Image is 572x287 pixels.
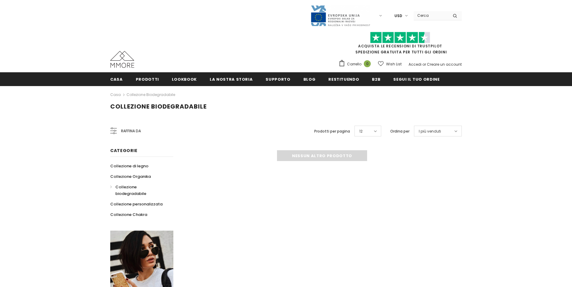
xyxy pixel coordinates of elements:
span: B2B [372,76,380,82]
a: Segui il tuo ordine [393,72,440,86]
a: Carrello 0 [339,60,374,69]
span: SPEDIZIONE GRATUITA PER TUTTI GLI ORDINI [339,34,462,55]
a: Blog [303,72,316,86]
input: Search Site [414,11,448,20]
a: Collezione Chakra [110,209,147,220]
span: 12 [359,128,363,134]
span: Raffina da [121,128,141,134]
a: Lookbook [172,72,197,86]
a: Restituendo [328,72,359,86]
a: Creare un account [427,62,462,67]
span: 0 [364,60,371,67]
span: Collezione Organika [110,174,151,179]
label: Ordina per [390,128,409,134]
span: USD [394,13,402,19]
a: Collezione biodegradabile [110,182,167,199]
a: Prodotti [136,72,159,86]
img: Javni Razpis [310,5,370,27]
a: Javni Razpis [310,13,370,18]
a: Accedi [409,62,421,67]
span: La nostra storia [210,76,253,82]
a: B2B [372,72,380,86]
span: Collezione di legno [110,163,148,169]
span: Prodotti [136,76,159,82]
span: supporto [266,76,290,82]
span: Casa [110,76,123,82]
a: La nostra storia [210,72,253,86]
a: Wish List [378,59,402,69]
span: Lookbook [172,76,197,82]
span: Blog [303,76,316,82]
span: Collezione biodegradabile [110,102,207,111]
a: supporto [266,72,290,86]
span: Collezione biodegradabile [115,184,146,196]
a: Acquista le recensioni di TrustPilot [358,43,442,49]
a: Collezione biodegradabile [126,92,175,97]
a: Casa [110,72,123,86]
a: Collezione di legno [110,161,148,171]
span: Restituendo [328,76,359,82]
span: Categorie [110,148,137,154]
span: Collezione personalizzata [110,201,163,207]
span: Segui il tuo ordine [393,76,440,82]
span: I più venduti [419,128,441,134]
a: Casa [110,91,121,98]
a: Collezione personalizzata [110,199,163,209]
span: Collezione Chakra [110,212,147,217]
span: Carrello [347,61,361,67]
a: Collezione Organika [110,171,151,182]
span: or [422,62,426,67]
img: Fidati di Pilot Stars [370,32,430,43]
span: Wish List [386,61,402,67]
img: Casi MMORE [110,51,134,68]
label: Prodotti per pagina [314,128,350,134]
